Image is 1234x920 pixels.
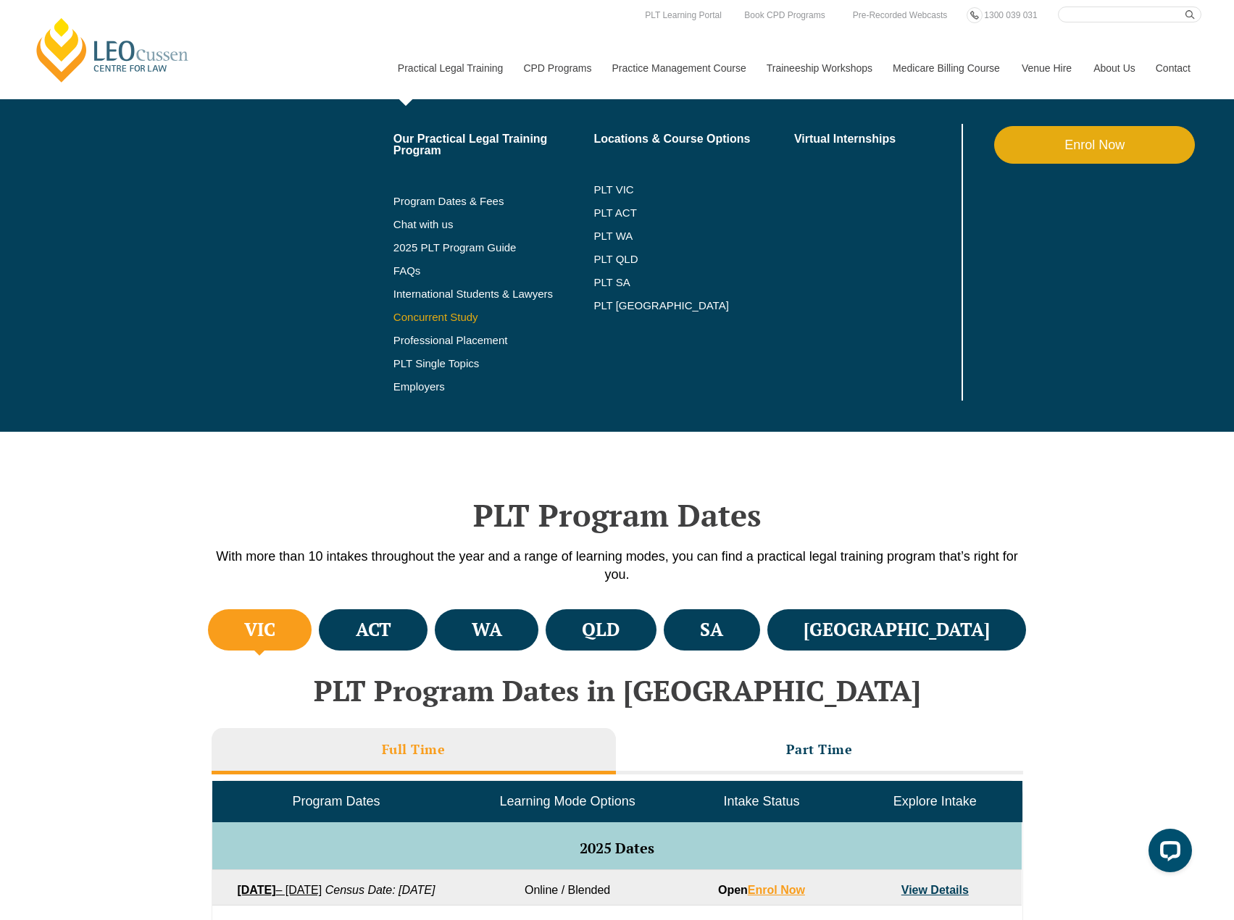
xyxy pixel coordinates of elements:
[325,884,435,896] em: Census Date: [DATE]
[382,741,446,758] h3: Full Time
[1137,823,1198,884] iframe: LiveChat chat widget
[756,37,882,99] a: Traineeship Workshops
[472,618,502,642] h4: WA
[804,618,990,642] h4: [GEOGRAPHIC_DATA]
[204,548,1030,584] p: With more than 10 intakes throughout the year and a range of learning modes, you can find a pract...
[1145,37,1201,99] a: Contact
[292,794,380,808] span: Program Dates
[582,618,620,642] h4: QLD
[500,794,635,808] span: Learning Mode Options
[700,618,723,642] h4: SA
[33,16,193,84] a: [PERSON_NAME] Centre for Law
[593,184,794,196] a: PLT VIC
[512,37,601,99] a: CPD Programs
[393,133,594,156] a: Our Practical Legal Training Program
[593,230,758,242] a: PLT WA
[794,133,959,145] a: Virtual Internships
[1083,37,1145,99] a: About Us
[593,277,794,288] a: PLT SA
[387,37,513,99] a: Practical Legal Training
[204,497,1030,533] h2: PLT Program Dates
[718,884,805,896] strong: Open
[356,618,391,642] h4: ACT
[237,884,275,896] strong: [DATE]
[994,126,1195,164] a: Enrol Now
[593,254,794,265] a: PLT QLD
[393,311,594,323] a: Concurrent Study
[980,7,1041,23] a: 1300 039 031
[393,196,594,207] a: Program Dates & Fees
[601,37,756,99] a: Practice Management Course
[393,265,594,277] a: FAQs
[893,794,977,808] span: Explore Intake
[460,870,675,906] td: Online / Blended
[393,381,594,393] a: Employers
[882,37,1011,99] a: Medicare Billing Course
[593,207,794,219] a: PLT ACT
[901,884,969,896] a: View Details
[849,7,951,23] a: Pre-Recorded Webcasts
[593,300,794,311] a: PLT [GEOGRAPHIC_DATA]
[741,7,828,23] a: Book CPD Programs
[641,7,725,23] a: PLT Learning Portal
[786,741,853,758] h3: Part Time
[237,884,322,896] a: [DATE]– [DATE]
[393,242,558,254] a: 2025 PLT Program Guide
[393,358,594,369] a: PLT Single Topics
[244,618,275,642] h4: VIC
[580,838,654,858] span: 2025 Dates
[204,674,1030,706] h2: PLT Program Dates in [GEOGRAPHIC_DATA]
[393,335,594,346] a: Professional Placement
[393,288,594,300] a: International Students & Lawyers
[984,10,1037,20] span: 1300 039 031
[723,794,799,808] span: Intake Status
[593,133,794,145] a: Locations & Course Options
[748,884,805,896] a: Enrol Now
[1011,37,1083,99] a: Venue Hire
[393,219,594,230] a: Chat with us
